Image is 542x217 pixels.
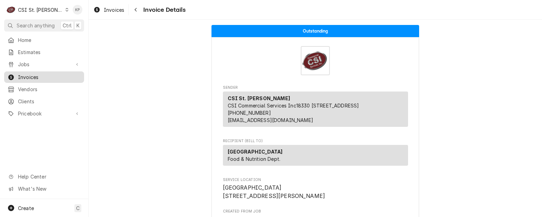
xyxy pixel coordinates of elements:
[76,205,80,212] span: C
[4,183,84,194] a: Go to What's New
[18,49,81,56] span: Estimates
[228,110,271,116] a: [PHONE_NUMBER]
[301,46,330,75] img: Logo
[228,156,281,162] span: Food & Nutrition Dept.
[4,84,84,95] a: Vendors
[228,117,313,123] a: [EMAIL_ADDRESS][DOMAIN_NAME]
[211,25,419,37] div: Status
[141,5,185,15] span: Invoice Details
[4,34,84,46] a: Home
[73,5,82,15] div: Kym Parson's Avatar
[18,98,81,105] span: Clients
[18,6,63,14] div: CSI St. [PERSON_NAME]
[104,6,124,14] span: Invoices
[18,61,70,68] span: Jobs
[223,85,408,130] div: Invoice Sender
[6,5,16,15] div: C
[223,145,408,168] div: Recipient (Bill To)
[223,138,408,144] span: Recipient (Bill To)
[228,95,290,101] strong: CSI St. [PERSON_NAME]
[18,185,80,192] span: What's New
[223,209,408,214] span: Created From Job
[18,110,70,117] span: Pricebook
[223,177,408,200] div: Service Location
[18,173,80,180] span: Help Center
[73,5,82,15] div: KP
[4,108,84,119] a: Go to Pricebook
[130,4,141,15] button: Navigate back
[223,184,408,200] span: Service Location
[4,19,84,32] button: Search anythingCtrlK
[303,29,328,33] span: Outstanding
[4,71,84,83] a: Invoices
[18,86,81,93] span: Vendors
[18,205,34,211] span: Create
[223,184,325,199] span: [GEOGRAPHIC_DATA] [STREET_ADDRESS][PERSON_NAME]
[18,73,81,81] span: Invoices
[228,103,359,108] span: CSI Commercial Services Inc18330 [STREET_ADDRESS]
[4,171,84,182] a: Go to Help Center
[6,5,16,15] div: CSI St. Louis's Avatar
[91,4,127,16] a: Invoices
[4,46,84,58] a: Estimates
[63,22,72,29] span: Ctrl
[223,138,408,169] div: Invoice Recipient
[223,177,408,183] span: Service Location
[76,22,80,29] span: K
[4,59,84,70] a: Go to Jobs
[223,145,408,166] div: Recipient (Bill To)
[17,22,55,29] span: Search anything
[18,36,81,44] span: Home
[4,96,84,107] a: Clients
[223,92,408,130] div: Sender
[223,85,408,90] span: Sender
[228,149,283,155] strong: [GEOGRAPHIC_DATA]
[223,92,408,127] div: Sender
